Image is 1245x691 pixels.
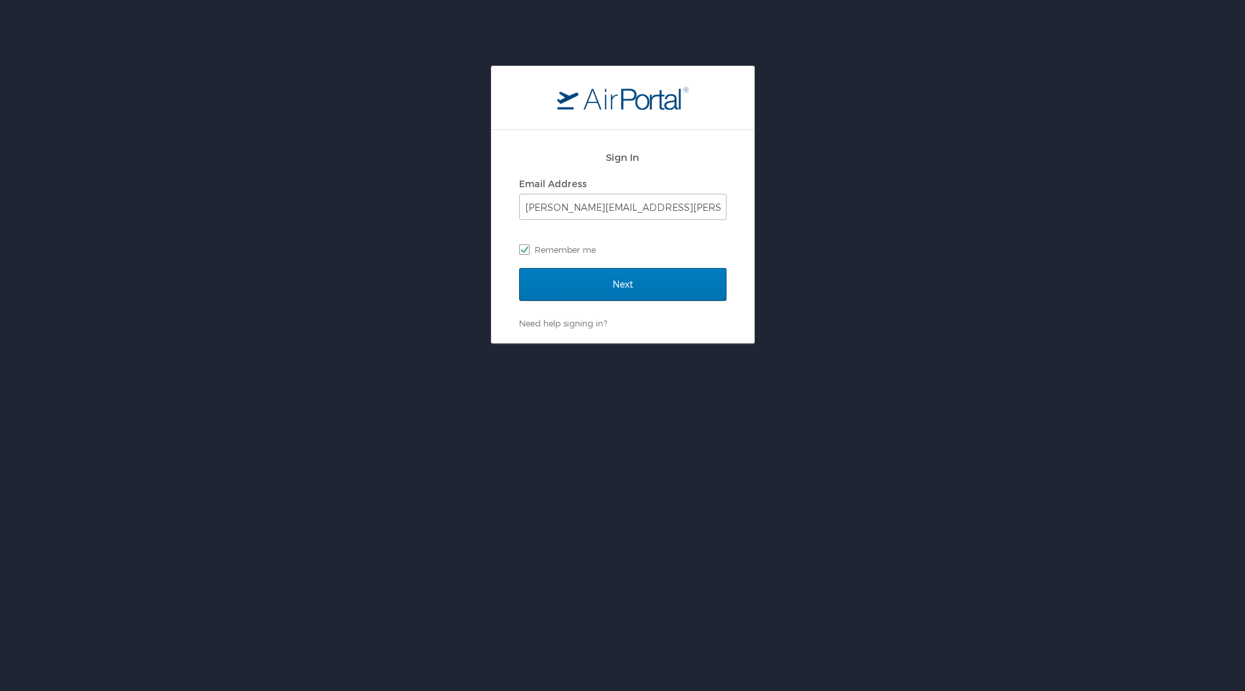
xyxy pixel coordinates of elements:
a: Need help signing in? [519,318,607,328]
label: Email Address [519,178,587,189]
h2: Sign In [519,150,727,165]
input: Next [519,268,727,301]
label: Remember me [519,240,727,259]
img: logo [557,86,688,110]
